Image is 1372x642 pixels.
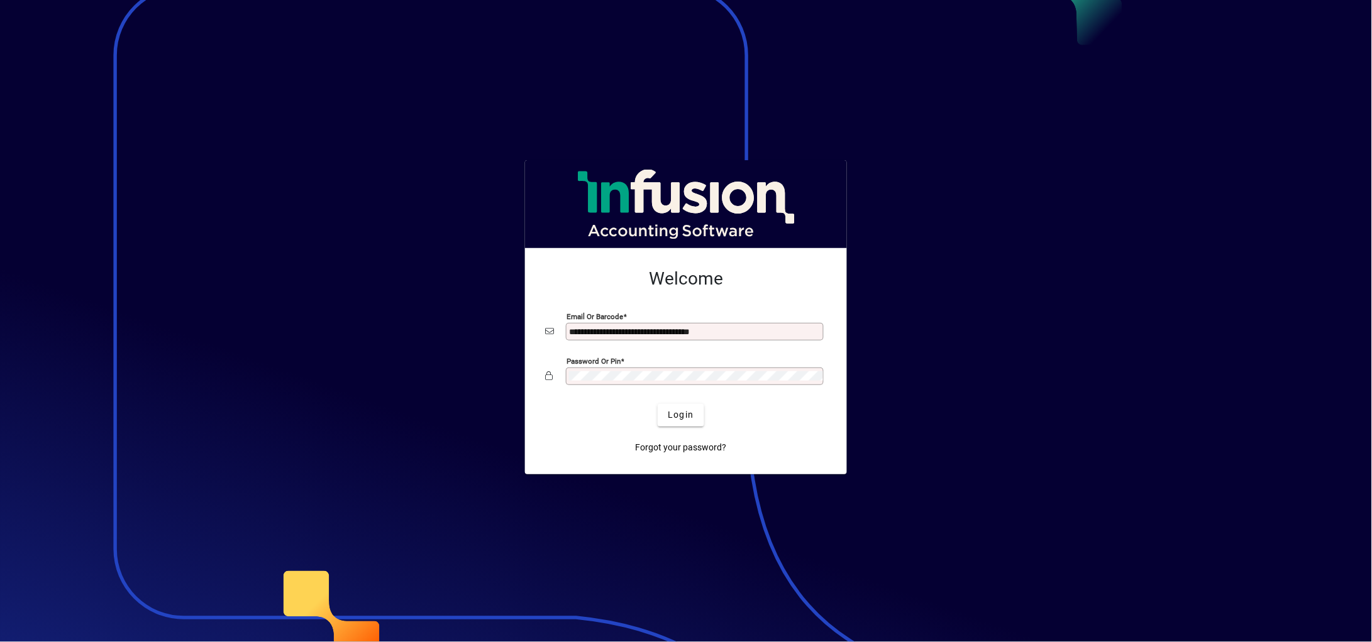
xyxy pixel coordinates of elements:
[567,356,621,365] mat-label: Password or Pin
[567,312,623,320] mat-label: Email or Barcode
[545,268,827,290] h2: Welcome
[658,404,704,427] button: Login
[631,437,732,459] a: Forgot your password?
[636,441,727,454] span: Forgot your password?
[668,408,694,422] span: Login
